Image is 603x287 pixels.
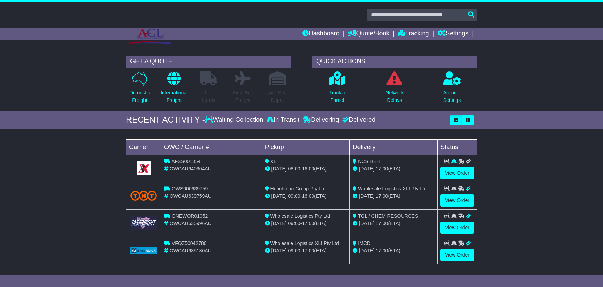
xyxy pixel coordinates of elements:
[126,56,291,68] div: GET A QUOTE
[288,193,300,199] span: 09:00
[126,115,205,125] div: RECENT ACTIVITY -
[376,248,388,253] span: 17:00
[350,139,438,155] td: Delivery
[440,194,474,206] a: View Order
[440,249,474,261] a: View Order
[205,116,265,124] div: Waiting Collection
[271,166,287,171] span: [DATE]
[265,220,347,227] div: - (ETA)
[288,166,300,171] span: 08:00
[385,89,403,104] p: Network Delays
[129,71,150,108] a: DomesticFreight
[170,248,212,253] span: OWCAU635180AU
[376,220,388,226] span: 17:00
[200,89,217,104] p: Full Loads
[312,56,477,68] div: QUICK ACTIONS
[301,116,341,124] div: Delivering
[130,216,157,230] img: GetCarrierServiceLogo
[126,139,161,155] td: Carrier
[443,89,461,104] p: Account Settings
[440,167,474,179] a: View Order
[358,159,380,164] span: NCS HEH
[302,220,314,226] span: 17:00
[271,220,287,226] span: [DATE]
[359,193,374,199] span: [DATE]
[376,166,388,171] span: 17:00
[359,220,374,226] span: [DATE]
[265,116,301,124] div: In Transit
[302,248,314,253] span: 17:00
[438,28,468,40] a: Settings
[161,89,187,104] p: International Freight
[172,186,208,191] span: OWS000639759
[353,192,434,200] div: (ETA)
[171,159,200,164] span: AFSS001354
[170,220,212,226] span: OWCAU635996AU
[270,213,330,219] span: Wholesale Logistics Pty Ltd
[353,220,434,227] div: (ETA)
[440,222,474,234] a: View Order
[443,71,461,108] a: AccountSettings
[137,161,151,175] img: GetCarrierServiceLogo
[288,248,300,253] span: 09:00
[172,240,207,246] span: VFQZ50042780
[129,89,150,104] p: Domestic Freight
[348,28,389,40] a: Quote/Book
[376,193,388,199] span: 17:00
[271,248,287,253] span: [DATE]
[359,248,374,253] span: [DATE]
[438,139,477,155] td: Status
[358,240,370,246] span: IMCD
[161,139,262,155] td: OWC / Carrier #
[265,247,347,254] div: - (ETA)
[385,71,404,108] a: NetworkDelays
[262,139,350,155] td: Pickup
[233,89,253,104] p: Air & Sea Freight
[341,116,375,124] div: Delivered
[398,28,429,40] a: Tracking
[265,165,347,173] div: - (ETA)
[353,165,434,173] div: (ETA)
[160,71,188,108] a: InternationalFreight
[358,186,426,191] span: Wholesale Logistics XLI Pty Ltd
[270,159,278,164] span: XLI
[271,193,287,199] span: [DATE]
[302,28,340,40] a: Dashboard
[130,247,157,254] img: GetCarrierServiceLogo
[302,193,314,199] span: 16:00
[130,191,157,200] img: TNT_Domestic.png
[172,213,208,219] span: ONEWOR01052
[288,220,300,226] span: 09:00
[302,166,314,171] span: 16:00
[329,89,345,104] p: Track a Parcel
[170,166,212,171] span: OWCAU640904AU
[359,166,374,171] span: [DATE]
[268,89,287,104] p: Air / Sea Depot
[270,240,339,246] span: Wholesale Logistics XLI Pty Ltd
[170,193,212,199] span: OWCAU639759AU
[329,71,346,108] a: Track aParcel
[358,213,418,219] span: TGL / CHEM RESOURCES
[265,192,347,200] div: - (ETA)
[270,186,326,191] span: Henchman Group Pty Ltd
[353,247,434,254] div: (ETA)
